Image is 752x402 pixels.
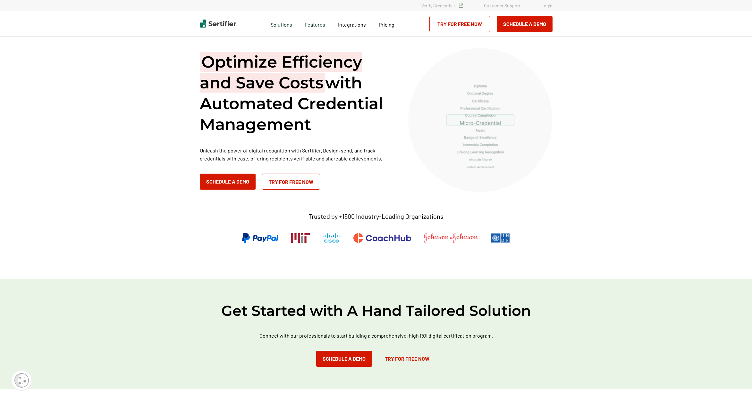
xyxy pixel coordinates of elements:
span: Pricing [379,21,394,28]
button: Schedule a Demo [497,16,553,32]
span: Features [305,20,325,28]
img: Verified [459,4,463,8]
img: Sertifier | Digital Credentialing Platform [200,20,236,28]
h1: with Automated Credential Management [200,52,392,135]
p: Trusted by +1500 Industry-Leading Organizations [308,212,444,220]
a: Verify Credentials [421,3,463,8]
a: Integrations [338,20,366,28]
img: Cisco [323,233,341,243]
span: Optimize Efficiency and Save Costs [200,52,362,93]
a: Pricing [379,20,394,28]
button: Schedule a Demo [316,351,372,367]
img: Cookie Popup Icon [14,373,29,388]
h2: Get Started with A Hand Tailored Solution [184,301,569,320]
a: Try for Free Now [378,351,436,367]
img: CoachHub [353,233,411,243]
img: PayPal [242,233,278,243]
p: Unleash the power of digital recognition with Sertifier. Design, send, and track credentials with... [200,146,392,162]
img: Massachusetts Institute of Technology [291,233,310,243]
g: Associate Degree [469,158,492,161]
img: UNDP [491,233,510,243]
p: Connect with our professionals to start building a comprehensive, high ROI digital certification ... [241,332,511,340]
span: Solutions [271,20,292,28]
img: Johnson & Johnson [424,233,478,243]
a: Login [541,3,553,8]
a: Try for Free Now [262,174,320,190]
button: Schedule a Demo [200,174,256,190]
a: Customer Support [484,3,520,8]
a: Try for Free Now [429,16,490,32]
span: Integrations [338,21,366,28]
